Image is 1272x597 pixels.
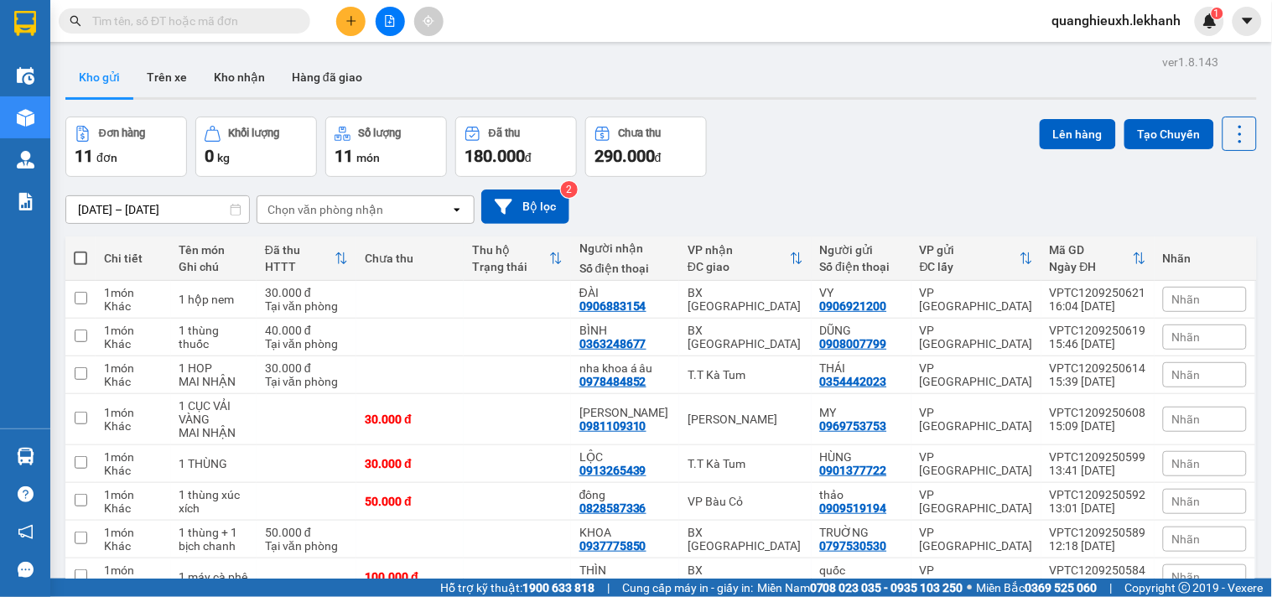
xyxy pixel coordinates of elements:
[1050,464,1146,477] div: 13:41 [DATE]
[1172,330,1201,344] span: Nhãn
[265,526,348,539] div: 50.000 đ
[561,181,578,198] sup: 2
[179,457,248,470] div: 1 THÙNG
[820,577,887,590] div: 0344566134
[1050,299,1146,313] div: 16:04 [DATE]
[820,299,887,313] div: 0906921200
[179,375,248,388] div: MAI NHẬN
[472,260,549,273] div: Trạng thái
[820,526,903,539] div: TRUỜNG
[820,419,887,433] div: 0969753753
[920,450,1033,477] div: VP [GEOGRAPHIC_DATA]
[265,243,335,257] div: Đã thu
[607,579,610,597] span: |
[465,146,525,166] span: 180.000
[104,526,163,539] div: 1 món
[1240,13,1255,29] span: caret-down
[688,413,802,426] div: [PERSON_NAME]
[265,299,348,313] div: Tại văn phòng
[336,7,366,36] button: plus
[1172,532,1201,546] span: Nhãn
[104,419,163,433] div: Khác
[820,286,903,299] div: VY
[579,563,671,577] div: THÌN
[977,579,1098,597] span: Miền Bắc
[579,406,671,419] div: ken talo
[359,127,402,139] div: Số lượng
[440,579,594,597] span: Hỗ trợ kỹ thuật:
[365,570,455,584] div: 100.000 đ
[414,7,444,36] button: aim
[104,488,163,501] div: 1 món
[265,361,348,375] div: 30.000 đ
[489,127,520,139] div: Đã thu
[345,15,357,27] span: plus
[1172,368,1201,382] span: Nhãn
[229,127,280,139] div: Khối lượng
[920,406,1033,433] div: VP [GEOGRAPHIC_DATA]
[688,324,802,350] div: BX [GEOGRAPHIC_DATA]
[1050,450,1146,464] div: VPTC1209250599
[99,127,145,139] div: Đơn hàng
[179,488,248,515] div: 1 thùng xúc xích
[1050,406,1146,419] div: VPTC1209250608
[92,12,290,30] input: Tìm tên, số ĐT hoặc mã đơn
[325,117,447,177] button: Số lượng11món
[104,539,163,553] div: Khác
[481,189,569,224] button: Bộ lọc
[579,464,646,477] div: 0913265439
[104,464,163,477] div: Khác
[579,299,646,313] div: 0906883154
[820,260,903,273] div: Số điện thoại
[104,361,163,375] div: 1 món
[18,562,34,578] span: message
[1041,236,1155,281] th: Toggle SortBy
[179,526,248,553] div: 1 thùng + 1 bịch chanh
[1050,324,1146,337] div: VPTC1209250619
[622,579,753,597] span: Cung cấp máy in - giấy in:
[820,539,887,553] div: 0797530530
[1050,501,1146,515] div: 13:01 [DATE]
[335,146,353,166] span: 11
[688,457,802,470] div: T.T Kà Tum
[200,57,278,97] button: Kho nhận
[104,299,163,313] div: Khác
[14,11,36,36] img: logo-vxr
[365,457,455,470] div: 30.000 đ
[920,243,1020,257] div: VP gửi
[911,236,1041,281] th: Toggle SortBy
[1039,10,1195,31] span: quanghieuxh.lekhanh
[17,67,34,85] img: warehouse-icon
[1050,526,1146,539] div: VPTC1209250589
[265,375,348,388] div: Tại văn phòng
[579,241,671,255] div: Người nhận
[179,243,248,257] div: Tên món
[179,426,248,439] div: MAI NHẬN
[579,577,646,590] div: 0868929499
[579,450,671,464] div: LỘC
[179,570,248,584] div: 1 máy cà phê
[1179,582,1191,594] span: copyright
[70,15,81,27] span: search
[278,57,376,97] button: Hàng đã giao
[920,361,1033,388] div: VP [GEOGRAPHIC_DATA]
[1172,293,1201,306] span: Nhãn
[17,151,34,169] img: warehouse-icon
[688,286,802,313] div: BX [GEOGRAPHIC_DATA]
[179,361,248,375] div: 1 HOP
[1050,563,1146,577] div: VPTC1209250584
[1172,570,1201,584] span: Nhãn
[1163,252,1247,265] div: Nhãn
[75,146,93,166] span: 11
[820,375,887,388] div: 0354442023
[655,151,662,164] span: đ
[1050,337,1146,350] div: 15:46 [DATE]
[1202,13,1217,29] img: icon-new-feature
[1050,260,1133,273] div: Ngày ĐH
[579,419,646,433] div: 0981109310
[1050,361,1146,375] div: VPTC1209250614
[104,450,163,464] div: 1 món
[579,539,646,553] div: 0937775850
[365,252,455,265] div: Chưa thu
[257,236,356,281] th: Toggle SortBy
